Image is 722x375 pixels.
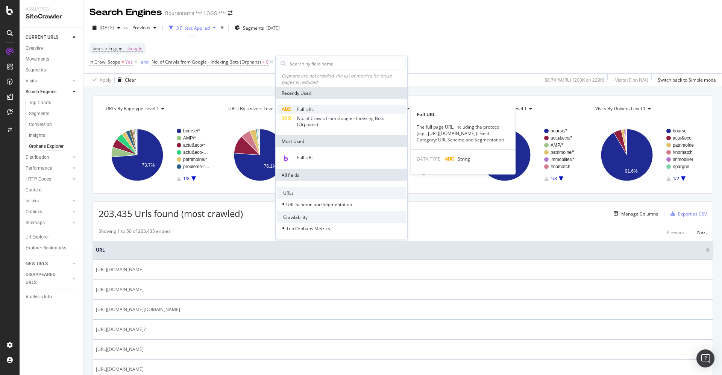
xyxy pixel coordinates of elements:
span: No. of Crawls from Google - Indexing Bots (Orphans) [152,59,261,65]
div: Crawlability [277,211,406,223]
div: Distribution [26,153,49,161]
div: URLs [277,187,406,199]
a: Conversion [29,121,78,129]
span: Visits by univers Level 1 [595,105,646,112]
div: Analytics [26,6,77,12]
div: Full URL [411,111,515,118]
a: Performance [26,164,70,172]
div: Top Charts [29,99,51,107]
button: Segments[DATE] [232,22,283,34]
button: Add Filter [275,58,305,67]
text: bourse [673,128,687,134]
div: Inlinks [26,197,39,205]
div: Search Engines [89,6,162,19]
span: = [121,59,124,65]
svg: A chart. [99,122,215,188]
a: Top Charts [29,99,78,107]
h4: Visits by pagetype Level 1 [472,103,578,115]
div: Insights [29,132,45,140]
a: Overview [26,44,78,52]
div: SiteCrawler [26,12,77,21]
div: arrow-right-arrow-left [228,11,232,16]
div: Search Engines [26,88,56,96]
div: Recently Used [276,87,407,99]
text: #nomatch [673,150,693,155]
text: 91.6% [625,169,638,174]
text: AMP/* [183,135,196,141]
div: All fields [276,169,407,181]
text: AMP/* [551,143,563,148]
text: FichePrati… [428,170,453,175]
div: 88.74 % URLs ( 203K on 229K ) [545,77,604,83]
div: Switch back to Simple mode [658,77,716,83]
a: Orphans Explorer [29,143,78,150]
div: DISAPPEARED URLS [26,271,64,287]
a: Visits [26,77,70,85]
div: Performance [26,164,52,172]
div: Outlinks [26,208,42,216]
a: Analysis Info [26,293,78,301]
span: URLs By univers Level 1 [228,105,278,112]
div: Segments [26,66,46,74]
button: [DATE] [89,22,123,34]
a: Insights [29,132,78,140]
span: Visits by pagetype Level 1 [473,105,527,112]
span: Full URL [297,106,314,112]
div: Explorer Bookmarks [26,244,66,252]
input: Search by field name [289,58,405,69]
div: Showing 1 to 50 of 203,435 entries [99,228,171,237]
text: problème-r… [183,164,209,169]
text: patrimoine/* [183,157,207,162]
span: Full URL [297,154,314,161]
div: Manage Columns [621,211,658,217]
div: Movements [26,55,49,63]
button: and [141,58,149,65]
div: Export as CSV [678,211,707,217]
div: and [141,59,149,65]
span: No. of Crawls from Google - Indexing Bots (Orphans) [297,115,384,128]
text: 73.7% [142,163,155,168]
button: Apply [89,74,111,86]
div: Next [697,229,707,235]
span: [URL][DOMAIN_NAME] [96,366,144,373]
button: Next [697,228,707,237]
span: 2025 Aug. 8th [100,24,114,31]
span: [URL][DOMAIN_NAME] [96,266,144,273]
svg: A chart. [466,122,583,188]
span: [URL][DOMAIN_NAME] [96,286,144,293]
text: 76.1% [264,164,276,169]
span: URL [96,247,704,254]
a: Movements [26,55,78,63]
span: Top Orphans Metrics [286,225,330,231]
h4: Visits by univers Level 1 [594,103,700,115]
span: [URL][DOMAIN_NAME][DOMAIN_NAME] [96,306,180,313]
span: In Crawl Scope [89,59,120,65]
svg: A chart. [221,122,338,188]
div: Segments [29,110,49,118]
span: vs [123,24,129,30]
div: Most Used [276,135,407,147]
span: [URL][DOMAIN_NAME] [96,346,144,353]
div: NEW URLS [26,260,48,268]
text: patrimoine [673,143,694,148]
a: Explorer Bookmarks [26,244,78,252]
button: Previous [129,22,159,34]
div: Url Explorer [26,233,49,241]
div: Apply [100,77,111,83]
a: Segments [26,66,78,74]
span: DATA TYPE: [417,156,441,162]
span: > [262,59,265,65]
span: [URL][DOMAIN_NAME]? [96,326,146,333]
div: Previous [667,229,685,235]
button: Manage Columns [611,209,658,218]
text: patrimoine/* [551,150,575,155]
text: epargne [673,164,689,169]
span: 203,435 Urls found (most crawled) [99,207,243,220]
text: actu&eco-… [183,150,208,155]
a: Inlinks [26,197,70,205]
span: Search Engine [93,45,123,52]
button: Export as CSV [667,208,707,220]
